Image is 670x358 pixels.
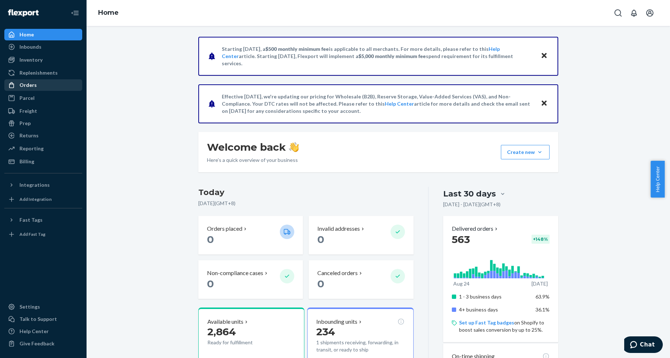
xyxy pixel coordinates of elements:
[19,340,54,347] div: Give Feedback
[98,9,119,17] a: Home
[19,315,57,323] div: Talk to Support
[316,339,404,353] p: 1 shipments receiving, forwarding, in transit, or ready to ship
[535,293,550,300] span: 63.9%
[222,45,534,67] p: Starting [DATE], a is applicable to all merchants. For more details, please refer to this article...
[4,338,82,349] button: Give Feedback
[453,280,470,287] p: Aug 24
[4,29,82,40] a: Home
[92,3,124,23] ol: breadcrumbs
[19,196,52,202] div: Add Integration
[316,326,335,338] span: 234
[68,6,82,20] button: Close Navigation
[459,306,530,313] p: 4+ business days
[207,269,263,277] p: Non-compliance cases
[19,94,35,102] div: Parcel
[358,53,426,59] span: $5,000 monthly minimum fee
[4,79,82,91] a: Orders
[19,120,31,127] div: Prep
[265,46,329,52] span: $500 monthly minimum fee
[207,318,243,326] p: Available units
[222,93,534,115] p: Effective [DATE], we're updating our pricing for Wholesale (B2B), Reserve Storage, Value-Added Se...
[4,143,82,154] a: Reporting
[19,107,37,115] div: Freight
[317,278,324,290] span: 0
[19,132,39,139] div: Returns
[316,318,357,326] p: Inbounding units
[19,43,41,50] div: Inbounds
[459,319,550,333] p: on Shopify to boost sales conversion by up to 25%.
[385,101,414,107] a: Help Center
[4,92,82,104] a: Parcel
[198,187,414,198] h3: Today
[4,130,82,141] a: Returns
[19,56,43,63] div: Inventory
[459,293,530,300] p: 1 - 3 business days
[317,225,360,233] p: Invalid addresses
[459,319,514,326] a: Set up Fast Tag badges
[643,6,657,20] button: Open account menu
[627,6,641,20] button: Open notifications
[4,313,82,325] button: Talk to Support
[19,81,37,89] div: Orders
[19,231,45,237] div: Add Fast Tag
[207,156,299,164] p: Here’s a quick overview of your business
[207,233,214,246] span: 0
[19,328,49,335] div: Help Center
[4,54,82,66] a: Inventory
[4,105,82,117] a: Freight
[4,214,82,226] button: Fast Tags
[19,216,43,224] div: Fast Tags
[4,229,82,240] a: Add Fast Tag
[532,280,548,287] p: [DATE]
[443,201,501,208] p: [DATE] - [DATE] ( GMT+8 )
[207,278,214,290] span: 0
[452,225,499,233] button: Delivered orders
[309,216,413,255] button: Invalid addresses 0
[535,306,550,313] span: 36.1%
[4,194,82,205] a: Add Integration
[532,235,550,244] div: + 148 %
[19,303,40,310] div: Settings
[4,118,82,129] a: Prep
[198,216,303,255] button: Orders placed 0
[4,326,82,337] a: Help Center
[19,158,34,165] div: Billing
[611,6,625,20] button: Open Search Box
[207,141,299,154] h1: Welcome back
[19,69,58,76] div: Replenishments
[289,142,299,152] img: hand-wave emoji
[309,260,413,299] button: Canceled orders 0
[4,179,82,191] button: Integrations
[539,51,549,61] button: Close
[4,301,82,313] a: Settings
[207,326,236,338] span: 2,864
[317,269,358,277] p: Canceled orders
[317,233,324,246] span: 0
[207,225,242,233] p: Orders placed
[19,145,44,152] div: Reporting
[452,233,470,246] span: 563
[207,339,274,346] p: Ready for fulfillment
[19,31,34,38] div: Home
[501,145,550,159] button: Create new
[443,188,496,199] div: Last 30 days
[19,181,50,189] div: Integrations
[4,67,82,79] a: Replenishments
[539,98,549,109] button: Close
[198,260,303,299] button: Non-compliance cases 0
[651,161,665,198] button: Help Center
[624,336,663,354] iframe: Opens a widget where you can chat to one of our agents
[8,9,39,17] img: Flexport logo
[4,41,82,53] a: Inbounds
[4,156,82,167] a: Billing
[198,200,414,207] p: [DATE] ( GMT+8 )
